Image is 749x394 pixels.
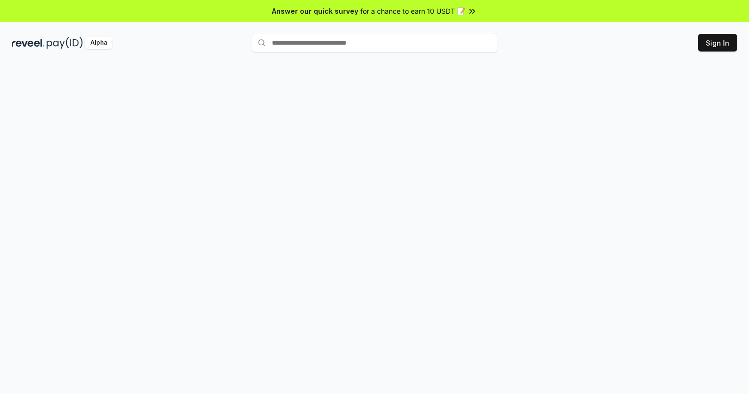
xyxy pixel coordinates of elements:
span: for a chance to earn 10 USDT 📝 [360,6,465,16]
div: Alpha [85,37,112,49]
button: Sign In [698,34,737,52]
img: reveel_dark [12,37,45,49]
img: pay_id [47,37,83,49]
span: Answer our quick survey [272,6,358,16]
